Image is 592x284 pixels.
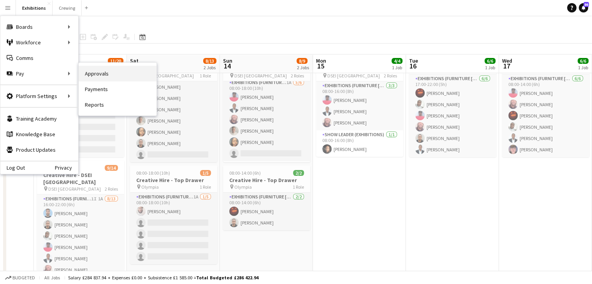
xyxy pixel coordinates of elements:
[108,58,123,64] span: 11/20
[392,65,402,70] div: 1 Job
[485,58,495,64] span: 6/6
[0,19,78,35] div: Boards
[141,184,159,190] span: Olympia
[223,78,310,161] app-card-role: Exhibitions (Furniture [PERSON_NAME])1A5/608:00-18:00 (10h)[PERSON_NAME][PERSON_NAME][PERSON_NAME...
[392,58,402,64] span: 4/4
[200,73,211,79] span: 1 Role
[105,186,118,192] span: 2 Roles
[316,81,403,130] app-card-role: Exhibitions (Furniture [PERSON_NAME])3/308:00-16:00 (8h)[PERSON_NAME][PERSON_NAME][PERSON_NAME]
[4,273,36,282] button: Budgeted
[502,57,512,64] span: Wed
[502,47,589,157] app-job-card: 08:00-14:00 (6h)6/6Creative Hire - Top Drawer Olympia1 RoleExhibitions (Furniture [PERSON_NAME])6...
[485,65,495,70] div: 1 Job
[130,57,217,162] app-card-role: Exhibitions (Furniture [PERSON_NAME])2A7/808:00-18:00 (10h)[PERSON_NAME][PERSON_NAME][PERSON_NAME...
[223,47,310,162] app-job-card: 08:00-18:00 (10h)6/7Creative Hire - DSEI [GEOGRAPHIC_DATA] DSEI [GEOGRAPHIC_DATA]2 RolesExhibitio...
[579,3,588,12] a: 86
[293,184,304,190] span: 1 Role
[223,193,310,230] app-card-role: Exhibitions (Furniture [PERSON_NAME])2/208:00-14:00 (6h)[PERSON_NAME][PERSON_NAME]
[130,47,217,162] app-job-card: 08:00-18:00 (10h)7/8Creative Hire - DSEI [GEOGRAPHIC_DATA] DSEI [GEOGRAPHIC_DATA]1 RoleExhibition...
[384,73,397,79] span: 2 Roles
[200,170,211,176] span: 1/5
[223,165,310,230] app-job-card: 08:00-14:00 (6h)2/2Creative Hire - Top Drawer Olympia1 RoleExhibitions (Furniture [PERSON_NAME])2...
[223,57,232,64] span: Sun
[68,275,258,280] div: Salary £284 837.94 + Expenses £0.00 + Subsistence £1 585.00 =
[136,170,170,176] span: 08:00-18:00 (10h)
[0,66,78,81] div: Pay
[578,65,588,70] div: 1 Job
[203,58,216,64] span: 8/13
[327,73,380,79] span: DSEI [GEOGRAPHIC_DATA]
[502,74,589,157] app-card-role: Exhibitions (Furniture [PERSON_NAME])6/608:00-14:00 (6h)[PERSON_NAME][PERSON_NAME][PERSON_NAME][P...
[0,88,78,104] div: Platform Settings
[0,111,78,126] a: Training Academy
[37,172,124,186] h3: Creative Hire - DSEI [GEOGRAPHIC_DATA]
[129,61,139,70] span: 13
[0,50,78,66] a: Comms
[297,58,307,64] span: 8/9
[229,170,261,176] span: 08:00-14:00 (6h)
[316,47,403,157] app-job-card: 08:00-16:00 (8h)4/4Creative Hire - DSEI [GEOGRAPHIC_DATA] DSEI [GEOGRAPHIC_DATA]2 RolesExhibition...
[79,66,156,81] a: Approvals
[130,177,217,184] h3: Creative Hire - Top Drawer
[130,193,217,264] app-card-role: Exhibitions (Furniture [PERSON_NAME])1A1/508:00-18:00 (10h)[PERSON_NAME]
[141,73,194,79] span: DSEI [GEOGRAPHIC_DATA]
[316,57,326,64] span: Mon
[105,165,118,171] span: 9/14
[409,47,496,157] app-job-card: 17:00-22:00 (5h)6/6Creative Hire - Top Drawer Olympia1 RoleExhibitions (Furniture [PERSON_NAME])6...
[196,275,258,280] span: Total Budgeted £286 422.94
[37,160,124,275] app-job-card: 16:00-22:00 (6h)9/14Creative Hire - DSEI [GEOGRAPHIC_DATA] DSEI [GEOGRAPHIC_DATA]2 RolesExhibitio...
[222,61,232,70] span: 14
[130,57,139,64] span: Sat
[223,177,310,184] h3: Creative Hire - Top Drawer
[291,73,304,79] span: 2 Roles
[130,165,217,264] app-job-card: 08:00-18:00 (10h)1/5Creative Hire - Top Drawer Olympia1 RoleExhibitions (Furniture [PERSON_NAME])...
[409,74,496,157] app-card-role: Exhibitions (Furniture [PERSON_NAME])6/617:00-22:00 (5h)[PERSON_NAME][PERSON_NAME][PERSON_NAME][P...
[408,61,418,70] span: 16
[43,275,61,280] span: All jobs
[200,184,211,190] span: 1 Role
[234,184,252,190] span: Olympia
[48,186,101,192] span: DSEI [GEOGRAPHIC_DATA]
[0,35,78,50] div: Workforce
[316,130,403,157] app-card-role: Show Leader (Exhibitions)1/108:00-16:00 (8h)[PERSON_NAME]
[501,61,512,70] span: 17
[578,58,588,64] span: 6/6
[293,170,304,176] span: 2/2
[0,165,25,171] a: Log Out
[583,2,589,7] span: 86
[79,81,156,97] a: Payments
[53,0,82,16] button: Crewing
[0,142,78,158] a: Product Updates
[297,65,309,70] div: 2 Jobs
[409,57,418,64] span: Tue
[55,165,78,171] a: Privacy
[79,97,156,112] a: Reports
[204,65,216,70] div: 2 Jobs
[234,73,287,79] span: DSEI [GEOGRAPHIC_DATA]
[0,126,78,142] a: Knowledge Base
[16,0,53,16] button: Exhibitions
[315,61,326,70] span: 15
[12,275,35,280] span: Budgeted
